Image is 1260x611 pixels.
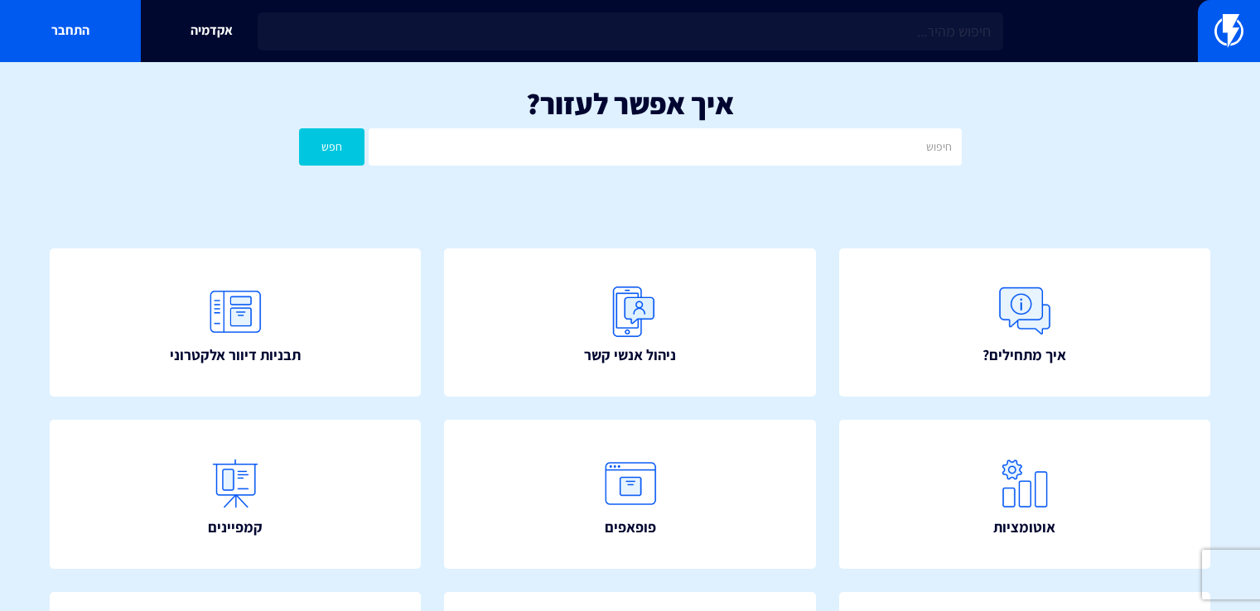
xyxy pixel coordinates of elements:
a: קמפיינים [50,420,421,568]
span: אוטומציות [993,517,1055,538]
input: חיפוש מהיר... [258,12,1003,51]
input: חיפוש [369,128,961,166]
a: ניהול אנשי קשר [444,248,815,397]
button: חפש [299,128,365,166]
a: פופאפים [444,420,815,568]
span: פופאפים [605,517,656,538]
a: תבניות דיוור אלקטרוני [50,248,421,397]
h1: איך אפשר לעזור? [25,87,1235,120]
span: קמפיינים [208,517,263,538]
a: איך מתחילים? [839,248,1210,397]
span: ניהול אנשי קשר [584,344,676,366]
span: איך מתחילים? [982,344,1066,366]
a: אוטומציות [839,420,1210,568]
span: תבניות דיוור אלקטרוני [170,344,301,366]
